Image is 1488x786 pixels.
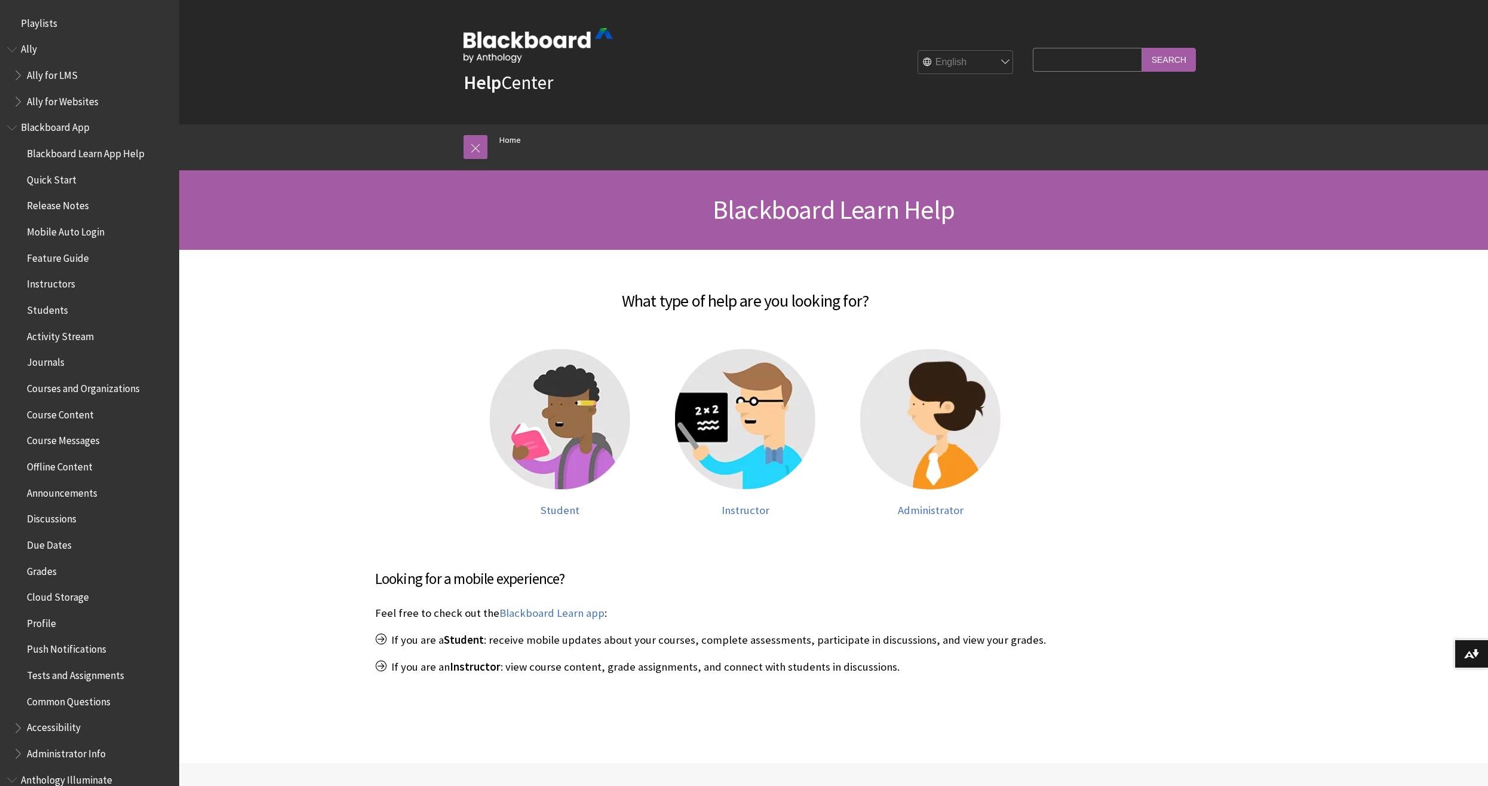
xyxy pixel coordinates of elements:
span: Activity Stream [27,326,94,342]
a: Instructor help Instructor [665,349,826,517]
nav: Book outline for Blackboard App Help [7,118,172,764]
span: Playlists [21,13,57,29]
span: Administrator Info [27,744,106,760]
span: Profile [27,613,56,629]
span: Due Dates [27,535,72,551]
span: Student [541,503,579,517]
span: Students [27,300,68,316]
span: Quick Start [27,170,76,186]
span: Instructor [450,660,501,674]
p: If you are an : view course content, grade assignments, and connect with students in discussions. [375,659,1116,675]
a: Administrator help Administrator [850,349,1011,517]
span: Courses and Organizations [27,378,140,394]
h3: Looking for a mobile experience? [375,568,1116,591]
a: HelpCenter [464,71,553,94]
span: Ally for Websites [27,91,99,108]
span: Mobile Auto Login [27,222,105,238]
span: Course Content [27,405,94,421]
input: Search [1142,48,1196,71]
nav: Book outline for Playlists [7,13,172,33]
span: Blackboard Learn App Help [27,143,145,160]
p: If you are a : receive mobile updates about your courses, complete assessments, participate in di... [375,632,1116,648]
a: Home [499,133,521,148]
select: Site Language Selector [918,50,1014,74]
img: Instructor help [675,349,815,490]
span: Announcements [27,483,97,499]
span: Administrator [898,503,964,517]
strong: Help [464,71,501,94]
span: Anthology Illuminate [21,770,112,786]
span: Cloud Storage [27,587,89,603]
span: Blackboard App [21,118,90,134]
span: Feature Guide [27,248,89,264]
a: Blackboard Learn app [499,606,605,620]
span: Tests and Assignments [27,665,124,681]
img: Administrator help [860,349,1001,490]
span: Common Questions [27,692,111,708]
span: Release Notes [27,196,89,212]
span: Grades [27,561,57,577]
span: Offline Content [27,457,93,473]
span: Discussions [27,509,76,525]
h2: What type of help are you looking for? [375,274,1116,313]
span: Student [444,633,484,647]
span: Push Notifications [27,640,106,656]
nav: Book outline for Anthology Ally Help [7,39,172,112]
span: Instructor [722,503,769,517]
span: Course Messages [27,431,100,447]
span: Ally [21,39,37,56]
span: Instructors [27,274,75,290]
span: Journals [27,353,65,369]
p: Feel free to check out the : [375,605,1116,621]
a: Student help Student [480,349,641,517]
img: Blackboard by Anthology [464,28,613,63]
span: Ally for LMS [27,65,78,81]
span: Accessibility [27,718,81,734]
span: Blackboard Learn Help [713,193,955,226]
img: Student help [490,349,630,490]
